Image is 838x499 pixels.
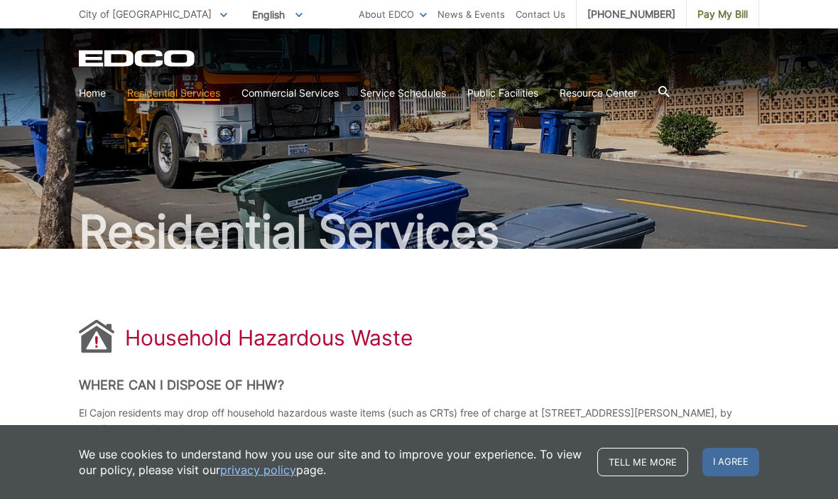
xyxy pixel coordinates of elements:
[79,446,583,478] p: We use cookies to understand how you use our site and to improve your experience. To view our pol...
[79,85,106,101] a: Home
[241,85,339,101] a: Commercial Services
[516,6,565,22] a: Contact Us
[241,3,313,26] span: English
[79,209,759,254] h2: Residential Services
[597,448,688,476] a: Tell me more
[79,50,197,67] a: EDCD logo. Return to the homepage.
[79,405,759,436] p: El Cajon residents may drop off household hazardous waste items (such as CRTs) free of charge at ...
[697,6,748,22] span: Pay My Bill
[220,462,296,478] a: privacy policy
[560,85,637,101] a: Resource Center
[359,6,427,22] a: About EDCO
[467,85,538,101] a: Public Facilities
[79,377,759,393] h2: Where Can I Dispose of HHW?
[437,6,505,22] a: News & Events
[360,85,446,101] a: Service Schedules
[702,448,759,476] span: I agree
[79,8,212,20] span: City of [GEOGRAPHIC_DATA]
[125,325,413,350] h1: Household Hazardous Waste
[127,85,220,101] a: Residential Services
